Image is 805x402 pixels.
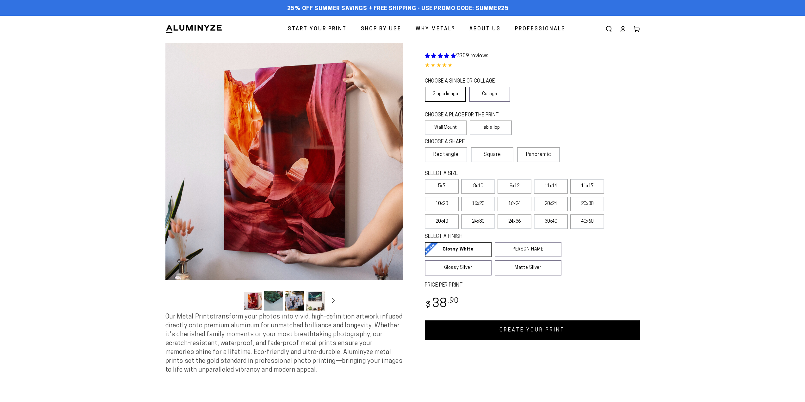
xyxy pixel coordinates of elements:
label: 20x40 [425,214,459,229]
a: Glossy Silver [425,260,492,275]
label: 11x17 [570,179,604,194]
a: Start Your Print [283,21,351,38]
label: 40x60 [570,214,604,229]
a: Collage [469,87,510,102]
label: 24x30 [461,214,495,229]
button: Load image 1 in gallery view [243,291,262,311]
label: Table Top [470,121,512,135]
button: Load image 3 in gallery view [285,291,304,311]
bdi: 38 [425,298,459,310]
sup: .90 [448,297,459,305]
a: Matte Silver [495,260,561,275]
legend: CHOOSE A SINGLE OR COLLAGE [425,78,505,85]
a: Shop By Use [356,21,406,38]
legend: SELECT A FINISH [425,233,546,240]
span: Square [484,151,501,158]
label: 16x20 [461,197,495,211]
label: 24x36 [498,214,531,229]
a: CREATE YOUR PRINT [425,320,640,340]
img: Aluminyze [165,24,222,34]
span: $ [426,301,431,309]
label: 11x14 [534,179,568,194]
a: [PERSON_NAME] [495,242,561,257]
button: Slide right [327,294,341,308]
span: Our Metal Prints transform your photos into vivid, high-definition artwork infused directly onto ... [165,314,403,373]
div: 4.85 out of 5.0 stars [425,61,640,71]
legend: CHOOSE A PLACE FOR THE PRINT [425,112,506,119]
span: Panoramic [526,152,551,157]
legend: SELECT A SIZE [425,170,551,177]
a: Single Image [425,87,466,102]
label: 30x40 [534,214,568,229]
a: Glossy White [425,242,492,257]
a: Professionals [510,21,570,38]
span: Start Your Print [288,25,347,34]
label: PRICE PER PRINT [425,282,640,289]
button: Load image 2 in gallery view [264,291,283,311]
label: 10x20 [425,197,459,211]
span: Why Metal? [416,25,455,34]
label: Wall Mount [425,121,467,135]
a: Why Metal? [411,21,460,38]
legend: CHOOSE A SHAPE [425,139,507,146]
label: 20x24 [534,197,568,211]
button: Load image 4 in gallery view [306,291,325,311]
summary: Search our site [602,22,616,36]
span: Rectangle [433,151,459,158]
label: 16x24 [498,197,531,211]
span: Professionals [515,25,566,34]
span: 25% off Summer Savings + Free Shipping - Use Promo Code: SUMMER25 [287,5,509,12]
button: Slide left [227,294,241,308]
span: Shop By Use [361,25,401,34]
span: About Us [469,25,501,34]
label: 8x10 [461,179,495,194]
label: 8x12 [498,179,531,194]
label: 20x30 [570,197,604,211]
media-gallery: Gallery Viewer [165,43,403,312]
a: About Us [465,21,505,38]
label: 5x7 [425,179,459,194]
